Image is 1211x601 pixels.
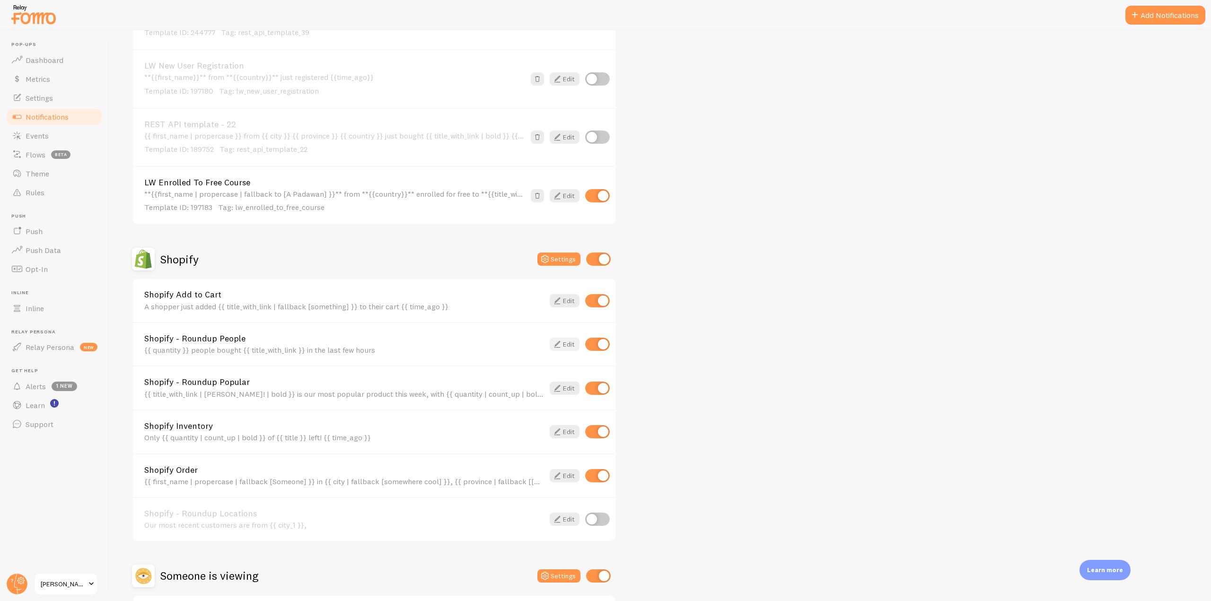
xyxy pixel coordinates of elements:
[11,213,103,219] span: Push
[6,260,103,279] a: Opt-In
[219,144,307,154] span: Tag: rest_api_template_22
[144,521,544,529] div: Our most recent customers are from {{ city_1 }},
[144,120,525,129] a: REST API template - 22
[1079,560,1131,580] div: Learn more
[34,573,98,595] a: [PERSON_NAME]-test-store
[144,466,544,474] a: Shopify Order
[80,343,97,351] span: new
[26,226,43,236] span: Push
[144,390,544,398] div: {{ title_with_link | [PERSON_NAME]! | bold }} is our most popular product this week, with {{ quan...
[6,70,103,88] a: Metrics
[11,42,103,48] span: Pop-ups
[26,304,44,313] span: Inline
[144,73,525,96] div: **{{first_name}}** from **{{country}}** just registered {{time_ago}}
[26,401,45,410] span: Learn
[144,202,212,212] span: Template ID: 197183
[144,144,214,154] span: Template ID: 189752
[6,126,103,145] a: Events
[537,253,580,266] button: Settings
[144,131,525,155] div: {{ first_name | propercase }} from {{ city }} {{ province }} {{ country }} just bought {{ title_w...
[144,27,215,37] span: Template ID: 244777
[1087,566,1123,575] p: Learn more
[144,190,525,213] div: **{{first_name | propercase | fallback to [A Padawan] }}** from **{{country}}** enrolled for free...
[26,169,49,178] span: Theme
[550,294,579,307] a: Edit
[160,252,199,267] h2: Shopify
[144,433,544,442] div: Only {{ quantity | count_up | bold }} of {{ title }} left! {{ time_ago }}
[550,72,579,86] a: Edit
[26,419,53,429] span: Support
[6,88,103,107] a: Settings
[6,396,103,415] a: Learn
[6,222,103,241] a: Push
[11,290,103,296] span: Inline
[6,241,103,260] a: Push Data
[6,183,103,202] a: Rules
[537,569,580,583] button: Settings
[550,131,579,144] a: Edit
[144,378,544,386] a: Shopify - Roundup Popular
[6,145,103,164] a: Flows beta
[26,382,46,391] span: Alerts
[41,578,86,590] span: [PERSON_NAME]-test-store
[11,329,103,335] span: Relay Persona
[6,338,103,357] a: Relay Persona new
[550,513,579,526] a: Edit
[26,93,53,103] span: Settings
[160,568,258,583] h2: Someone is viewing
[26,188,44,197] span: Rules
[550,425,579,438] a: Edit
[51,150,70,159] span: beta
[52,382,77,391] span: 1 new
[550,469,579,482] a: Edit
[144,290,544,299] a: Shopify Add to Cart
[11,368,103,374] span: Get Help
[144,509,544,518] a: Shopify - Roundup Locations
[144,346,544,354] div: {{ quantity }} people bought {{ title_with_link }} in the last few hours
[26,150,45,159] span: Flows
[132,565,155,587] img: Someone is viewing
[50,399,59,408] svg: <p>Watch New Feature Tutorials!</p>
[26,264,48,274] span: Opt-In
[132,248,155,270] img: Shopify
[144,302,544,311] div: A shopper just added {{ title_with_link | fallback [something] }} to their cart {{ time_ago }}
[26,55,63,65] span: Dashboard
[6,51,103,70] a: Dashboard
[26,74,50,84] span: Metrics
[144,422,544,430] a: Shopify Inventory
[550,189,579,202] a: Edit
[144,334,544,343] a: Shopify - Roundup People
[144,178,525,187] a: LW Enrolled To Free Course
[550,382,579,395] a: Edit
[6,107,103,126] a: Notifications
[6,415,103,434] a: Support
[221,27,309,37] span: Tag: rest_api_template_39
[6,164,103,183] a: Theme
[26,131,49,140] span: Events
[550,338,579,351] a: Edit
[26,112,69,122] span: Notifications
[144,86,213,96] span: Template ID: 197180
[144,61,525,70] a: LW New User Registration
[6,299,103,318] a: Inline
[219,86,319,96] span: Tag: lw_new_user_registration
[10,2,57,26] img: fomo-relay-logo-orange.svg
[6,377,103,396] a: Alerts 1 new
[26,245,61,255] span: Push Data
[144,477,544,486] div: {{ first_name | propercase | fallback [Someone] }} in {{ city | fallback [somewhere cool] }}, {{ ...
[218,202,325,212] span: Tag: lw_enrolled_to_free_course
[26,342,74,352] span: Relay Persona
